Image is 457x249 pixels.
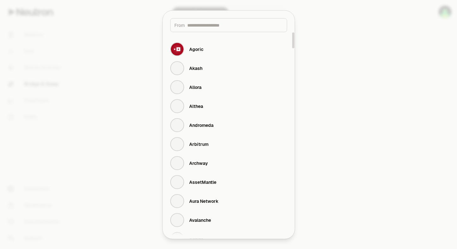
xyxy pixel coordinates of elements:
[166,172,291,191] button: AssetMantle LogoAssetMantle
[189,65,202,71] div: Akash
[166,153,291,172] button: Archway LogoArchway
[189,122,213,128] div: Andromeda
[166,96,291,115] button: Althea LogoAlthea
[189,103,203,109] div: Althea
[189,160,208,166] div: Archway
[166,229,291,248] button: Axelar LogoAxelar
[189,141,208,147] div: Arbitrum
[166,40,291,59] button: Agoric LogoAgoric
[189,179,216,185] div: AssetMantle
[166,59,291,78] button: Akash LogoAkash
[174,22,185,28] span: From
[189,236,203,242] div: Axelar
[166,78,291,96] button: Allora LogoAllora
[171,195,183,207] img: Aura Network Logo
[189,46,203,52] div: Agoric
[171,62,183,74] img: Akash Logo
[171,233,183,245] img: Axelar Logo
[166,134,291,153] button: Arbitrum LogoArbitrum
[171,81,183,93] img: Allora Logo
[171,138,183,150] img: Arbitrum Logo
[171,214,183,226] img: Avalanche Logo
[189,84,201,90] div: Allora
[171,157,183,169] img: Archway Logo
[166,191,291,210] button: Aura Network LogoAura Network
[171,119,183,131] img: Andromeda Logo
[171,43,183,55] img: Agoric Logo
[166,115,291,134] button: Andromeda LogoAndromeda
[189,198,219,204] div: Aura Network
[189,217,211,223] div: Avalanche
[171,176,183,188] img: AssetMantle Logo
[171,100,183,112] img: Althea Logo
[166,210,291,229] button: Avalanche LogoAvalanche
